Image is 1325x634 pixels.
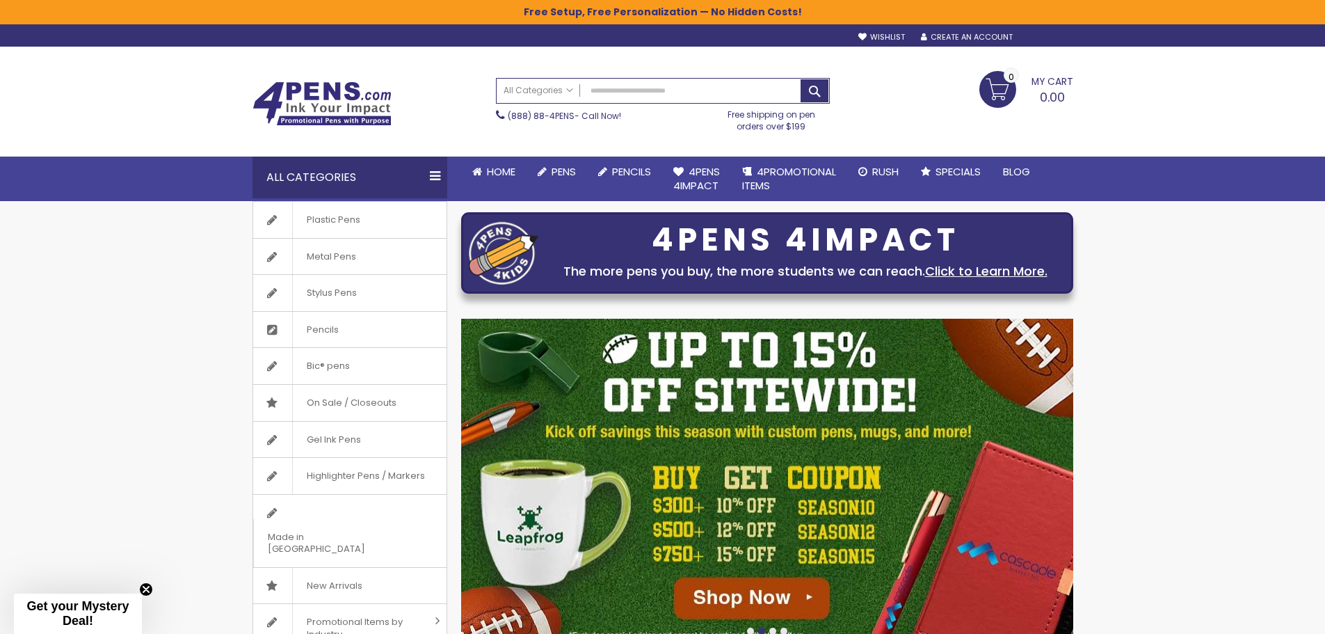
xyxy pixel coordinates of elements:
[252,81,392,126] img: 4Pens Custom Pens and Promotional Products
[1003,164,1030,179] span: Blog
[872,164,899,179] span: Rush
[935,164,981,179] span: Specials
[253,348,447,384] a: Bic® pens
[253,519,412,567] span: Made in [GEOGRAPHIC_DATA]
[1009,70,1014,84] span: 0
[292,348,364,384] span: Bic® pens
[1027,33,1073,43] div: Sign In
[292,239,370,275] span: Metal Pens
[292,422,375,458] span: Gel Ink Pens
[742,164,836,193] span: 4PROMOTIONAL ITEMS
[662,157,731,202] a: 4Pens4impact
[292,568,376,604] span: New Arrivals
[527,157,587,187] a: Pens
[292,275,371,311] span: Stylus Pens
[910,157,992,187] a: Specials
[292,202,374,238] span: Plastic Pens
[847,157,910,187] a: Rush
[731,157,847,202] a: 4PROMOTIONALITEMS
[253,568,447,604] a: New Arrivals
[508,110,621,122] span: - Call Now!
[253,422,447,458] a: Gel Ink Pens
[1040,88,1065,106] span: 0.00
[858,32,905,42] a: Wishlist
[992,157,1041,187] a: Blog
[461,157,527,187] a: Home
[469,221,538,285] img: four_pen_logo.png
[545,225,1066,255] div: 4PENS 4IMPACT
[252,157,447,198] div: All Categories
[253,458,447,494] a: Highlighter Pens / Markers
[921,32,1013,42] a: Create an Account
[253,275,447,311] a: Stylus Pens
[253,239,447,275] a: Metal Pens
[253,202,447,238] a: Plastic Pens
[545,262,1066,281] div: The more pens you buy, the more students we can reach.
[292,312,353,348] span: Pencils
[612,164,651,179] span: Pencils
[497,79,580,102] a: All Categories
[292,458,439,494] span: Highlighter Pens / Markers
[508,110,575,122] a: (888) 88-4PENS
[26,599,129,628] span: Get your Mystery Deal!
[979,71,1073,106] a: 0.00 0
[14,594,142,634] div: Get your Mystery Deal!Close teaser
[673,164,720,193] span: 4Pens 4impact
[292,385,410,421] span: On Sale / Closeouts
[139,583,153,596] button: Close teaser
[587,157,662,187] a: Pencils
[253,495,447,567] a: Made in [GEOGRAPHIC_DATA]
[253,385,447,421] a: On Sale / Closeouts
[504,85,573,96] span: All Categories
[552,164,576,179] span: Pens
[925,262,1047,280] a: Click to Learn More.
[487,164,515,179] span: Home
[253,312,447,348] a: Pencils
[713,104,830,132] div: Free shipping on pen orders over $199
